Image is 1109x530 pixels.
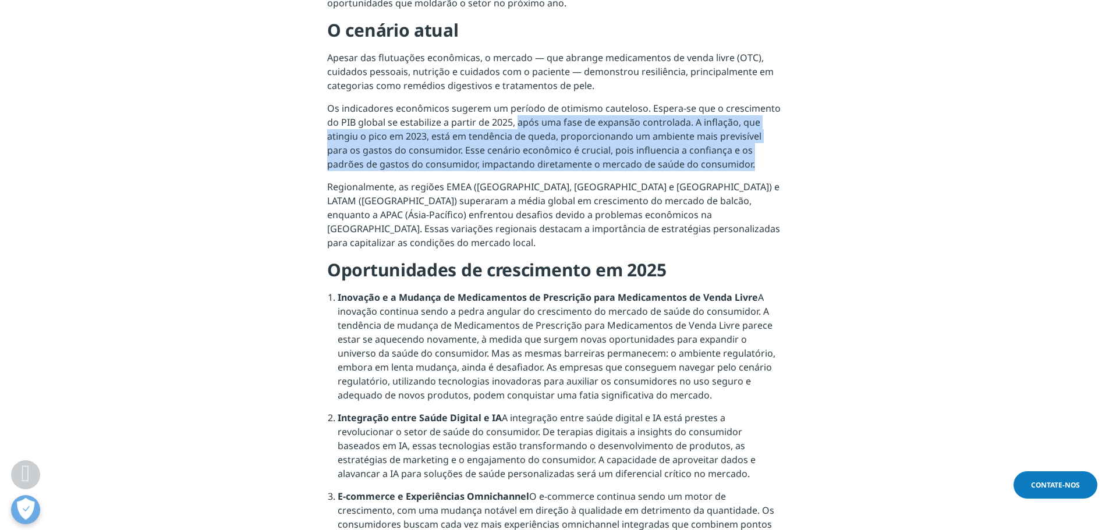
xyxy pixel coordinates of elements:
font: Os indicadores econômicos sugerem um período de otimismo cauteloso. Espera-se que o crescimento d... [327,102,781,170]
font: Apesar das flutuações econômicas, o mercado — que abrange medicamentos de venda livre (OTC), cuid... [327,51,774,92]
font: A inovação continua sendo a pedra angular do crescimento do mercado de saúde do consumidor. A ten... [338,291,775,401]
font: E-commerce e Experiências Omnichannel [338,490,529,503]
font: O cenário atual [327,18,459,42]
button: Abrir preferências [11,495,40,524]
font: Integração entre Saúde Digital e IA [338,411,502,424]
font: Contate-nos [1031,480,1080,490]
font: Oportunidades de crescimento em 2025 [327,258,666,282]
font: Inovação e a Mudança de Medicamentos de Prescrição para Medicamentos de Venda Livre [338,291,758,304]
font: Regionalmente, as regiões EMEA ([GEOGRAPHIC_DATA], [GEOGRAPHIC_DATA] e [GEOGRAPHIC_DATA]) e LATAM... [327,180,780,249]
font: A integração entre saúde digital e IA está prestes a revolucionar o setor de saúde do consumidor.... [338,411,756,480]
a: Contate-nos [1014,471,1097,499]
